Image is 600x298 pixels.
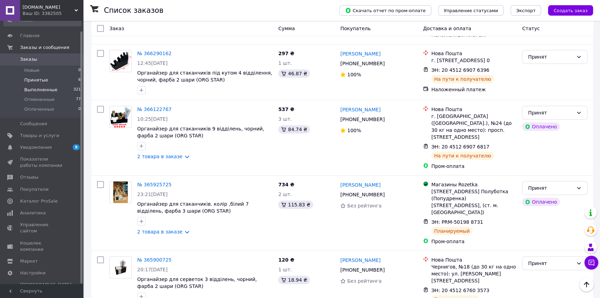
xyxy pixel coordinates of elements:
a: Органайзер для серветок 3 відділень, чорний, фарба 2 шари (ORG STAR) [137,276,257,289]
span: Новые [24,67,39,74]
span: 537 ₴ [278,107,294,112]
a: 2 товара в заказе [137,229,183,235]
div: На пути к получателю [431,152,494,160]
span: 297 ₴ [278,51,294,56]
span: Каталог ProSale [20,198,58,204]
a: Фото товару [109,106,132,128]
div: Принят [528,109,573,117]
span: ЭН: 20 4512 6760 3573 [431,288,489,293]
span: 10:25[DATE] [137,116,168,122]
span: Выполненные [24,87,58,93]
div: [PHONE_NUMBER] [339,59,386,68]
div: Оплачено [522,198,559,206]
div: Ваш ID: 3382505 [23,10,83,17]
span: 120 ₴ [278,257,294,263]
span: 77 [76,96,81,103]
span: Создать заказ [554,8,588,13]
button: Экспорт [511,5,541,16]
div: 115.83 ₴ [278,201,313,209]
span: Скачать отчет по пром-оплате [345,7,426,14]
div: Планируемый [431,227,473,235]
a: [PERSON_NAME] [340,257,380,264]
span: Показатели работы компании [20,156,64,169]
div: 84.74 ₴ [278,125,310,134]
span: 3 шт. [278,116,292,122]
div: Магазины Rozetka [431,181,517,188]
span: Товары и услуги [20,133,59,139]
span: Сообщения [20,121,47,127]
span: 20:17[DATE] [137,267,168,272]
div: Нова Пошта [431,106,517,113]
div: Пром-оплата [431,163,517,170]
button: Чат с покупателем [584,256,598,270]
button: Управление статусами [438,5,504,16]
a: № 366122767 [137,107,171,112]
a: Органайзер для стаканчиків 9 відділень, чорний, фарба 2 шари (ORG STAR) [137,126,264,138]
a: 2 товара в заказе [137,154,183,159]
span: Заказ [109,26,124,31]
div: Пром-оплата [431,238,517,245]
span: 321 [73,87,81,93]
div: Принят [528,259,573,267]
span: Отзывы [20,174,38,180]
span: 6 [78,77,81,83]
div: 18.94 ₴ [278,276,310,284]
div: Нова Пошта [431,50,517,57]
div: Принят [528,53,573,61]
div: Нова Пошта [431,256,517,263]
div: [PHONE_NUMBER] [339,190,386,199]
a: [PERSON_NAME] [340,50,380,57]
span: Управление сайтом [20,222,64,234]
a: Создать заказ [541,7,593,13]
span: 9 [73,144,80,150]
span: ЭН: 20 4512 6907 6817 [431,144,489,150]
div: [STREET_ADDRESS] Полуботка (Попудренка) [STREET_ADDRESS], (ст. м. [GEOGRAPHIC_DATA]) [431,188,517,216]
span: 0 [78,67,81,74]
span: Заказы [20,56,37,62]
span: 1 шт. [278,60,292,66]
span: Главная [20,33,39,39]
span: Отмененные [24,96,54,103]
span: 1 шт. [278,267,292,272]
span: Маркет [20,258,38,264]
img: Фото товару [113,257,129,278]
div: г. [GEOGRAPHIC_DATA] ([GEOGRAPHIC_DATA].), №24 (до 30 кг на одно место): просп. [STREET_ADDRESS] [431,113,517,141]
span: Статус [522,26,540,31]
div: [PHONE_NUMBER] [339,265,386,275]
a: [PERSON_NAME] [340,106,380,113]
span: C.I.P.UA [23,4,74,10]
span: Покупатель [340,26,371,31]
a: Органайзер для стаканчиків. колір ,білий 7 відділень, фарба 3 шари (ORG STAR) [137,201,249,214]
span: Настройки [20,270,45,276]
span: Сумма [278,26,295,31]
h1: Список заказов [104,6,164,15]
div: Наложенный платеж [431,86,517,93]
img: Фото товару [113,181,127,203]
button: Скачать отчет по пром-оплате [339,5,431,16]
button: Наверх [579,277,594,292]
div: 46.87 ₴ [278,69,310,78]
span: Без рейтинга [347,278,381,284]
a: Фото товару [109,181,132,203]
span: Аналитика [20,210,46,216]
span: 2 шт. [278,191,292,197]
a: № 366290162 [137,51,171,56]
span: ЭН: PRM-50198 8731 [431,219,483,225]
a: Фото товару [109,256,132,279]
span: 100% [347,128,361,133]
div: На пути к получателю [431,75,494,83]
span: Покупатели [20,186,48,193]
span: Экспорт [516,8,536,13]
span: Принятые [24,77,48,83]
span: ЭН: 20 4512 6907 6396 [431,67,489,73]
span: Органайзер для стаканчиків під кутом 4 відділення, чорний, фарба 2 шари (ORG STAR) [137,70,272,83]
span: Управление статусами [444,8,498,13]
span: Доставка и оплата [423,26,471,31]
span: Без рейтинга [347,203,381,208]
div: Принят [528,184,573,192]
span: Заказы и сообщения [20,44,69,51]
span: 100% [347,72,361,77]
